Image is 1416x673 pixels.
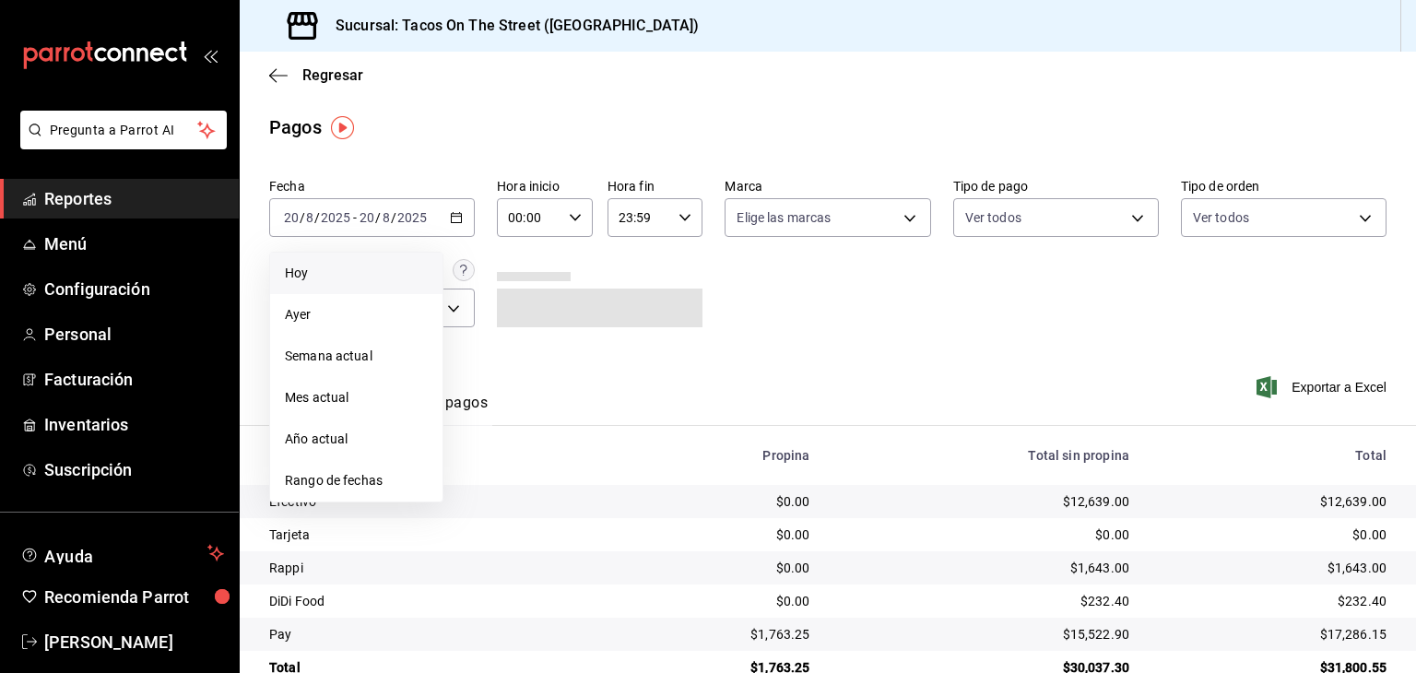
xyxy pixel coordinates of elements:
span: Regresar [302,66,363,84]
span: Elige las marcas [737,208,831,227]
span: Semana actual [285,347,428,366]
div: Pay [269,625,593,643]
div: $232.40 [839,592,1129,610]
span: Pregunta a Parrot AI [50,121,198,140]
input: -- [283,210,300,225]
input: ---- [396,210,428,225]
span: Inventarios [44,412,224,437]
label: Fecha [269,180,475,193]
div: $1,643.00 [839,559,1129,577]
span: Recomienda Parrot [44,584,224,609]
input: -- [382,210,391,225]
div: Total [1159,448,1386,463]
span: Ver todos [1193,208,1249,227]
div: $12,639.00 [839,492,1129,511]
span: Configuración [44,277,224,301]
span: Rango de fechas [285,471,428,490]
a: Pregunta a Parrot AI [13,134,227,153]
span: / [300,210,305,225]
button: Regresar [269,66,363,84]
button: Pregunta a Parrot AI [20,111,227,149]
label: Hora fin [608,180,703,193]
span: - [353,210,357,225]
div: Propina [622,448,810,463]
button: open_drawer_menu [203,48,218,63]
span: / [391,210,396,225]
span: [PERSON_NAME] [44,630,224,655]
div: Pagos [269,113,322,141]
label: Marca [725,180,930,193]
span: Mes actual [285,388,428,407]
div: Total sin propina [839,448,1129,463]
span: Ayer [285,305,428,325]
div: $1,763.25 [622,625,810,643]
span: Hoy [285,264,428,283]
span: Ayuda [44,542,200,564]
span: Suscripción [44,457,224,482]
div: $0.00 [622,525,810,544]
div: $0.00 [622,592,810,610]
div: DiDi Food [269,592,593,610]
div: $0.00 [622,492,810,511]
span: Menú [44,231,224,256]
button: Ver pagos [419,394,488,425]
div: $0.00 [622,559,810,577]
span: Personal [44,322,224,347]
span: Ver todos [965,208,1021,227]
input: ---- [320,210,351,225]
div: $1,643.00 [1159,559,1386,577]
span: Facturación [44,367,224,392]
span: / [314,210,320,225]
span: Año actual [285,430,428,449]
label: Hora inicio [497,180,593,193]
span: Reportes [44,186,224,211]
div: $0.00 [1159,525,1386,544]
input: -- [359,210,375,225]
span: / [375,210,381,225]
label: Tipo de orden [1181,180,1386,193]
h3: Sucursal: Tacos On The Street ([GEOGRAPHIC_DATA]) [321,15,699,37]
div: $12,639.00 [1159,492,1386,511]
input: -- [305,210,314,225]
button: Exportar a Excel [1260,376,1386,398]
label: Tipo de pago [953,180,1159,193]
div: $232.40 [1159,592,1386,610]
img: Tooltip marker [331,116,354,139]
div: Tarjeta [269,525,593,544]
div: $17,286.15 [1159,625,1386,643]
div: Rappi [269,559,593,577]
div: $15,522.90 [839,625,1129,643]
div: $0.00 [839,525,1129,544]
